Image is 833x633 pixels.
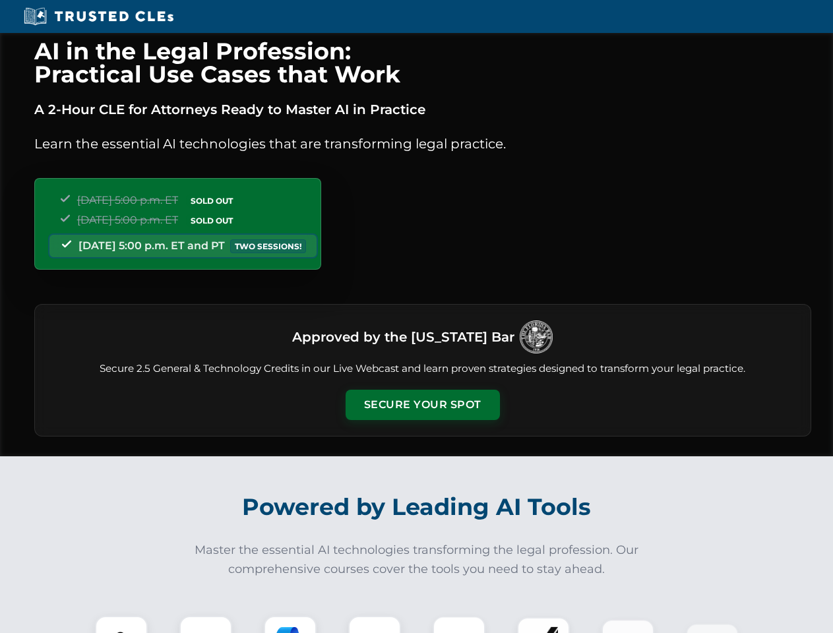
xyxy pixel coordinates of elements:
img: Logo [520,320,553,353]
button: Secure Your Spot [346,390,500,420]
p: Master the essential AI technologies transforming the legal profession. Our comprehensive courses... [186,541,648,579]
span: SOLD OUT [186,194,237,208]
span: SOLD OUT [186,214,237,227]
span: [DATE] 5:00 p.m. ET [77,214,178,226]
p: Secure 2.5 General & Technology Credits in our Live Webcast and learn proven strategies designed ... [51,361,795,377]
h1: AI in the Legal Profession: Practical Use Cases that Work [34,40,811,86]
img: Trusted CLEs [20,7,177,26]
p: Learn the essential AI technologies that are transforming legal practice. [34,133,811,154]
span: [DATE] 5:00 p.m. ET [77,194,178,206]
p: A 2-Hour CLE for Attorneys Ready to Master AI in Practice [34,99,811,120]
h2: Powered by Leading AI Tools [51,484,782,530]
h3: Approved by the [US_STATE] Bar [292,325,514,349]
